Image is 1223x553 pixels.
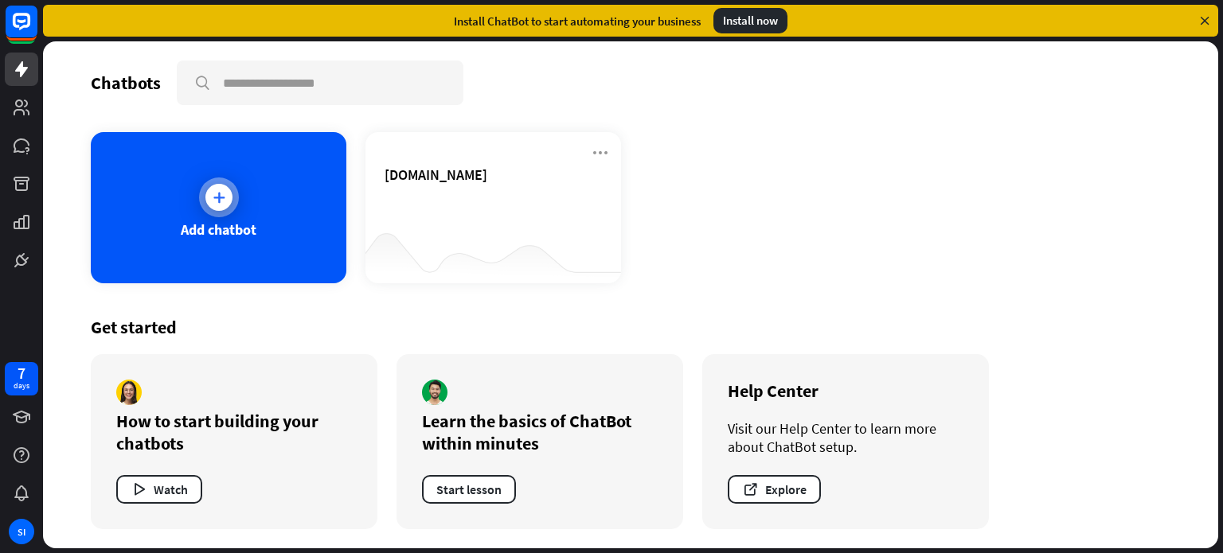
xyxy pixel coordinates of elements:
[181,220,256,239] div: Add chatbot
[116,380,142,405] img: author
[713,8,787,33] div: Install now
[385,166,487,184] span: huggingface.co
[14,380,29,391] div: days
[13,6,61,54] button: Open LiveChat chat widget
[116,410,352,454] div: How to start building your chatbots
[5,362,38,395] a: 7 days
[422,475,516,504] button: Start lesson
[454,14,701,29] div: Install ChatBot to start automating your business
[728,475,821,504] button: Explore
[422,380,447,405] img: author
[116,475,202,504] button: Watch
[728,419,963,456] div: Visit our Help Center to learn more about ChatBot setup.
[9,519,34,544] div: SI
[422,410,658,454] div: Learn the basics of ChatBot within minutes
[91,316,1170,338] div: Get started
[728,380,963,402] div: Help Center
[91,72,161,94] div: Chatbots
[18,366,25,380] div: 7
